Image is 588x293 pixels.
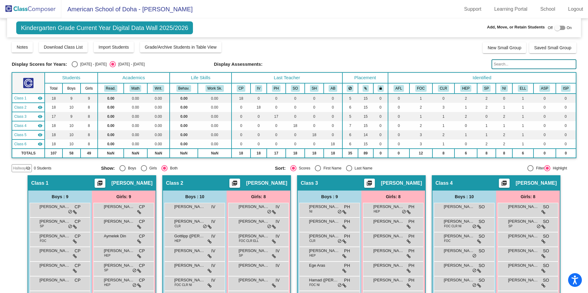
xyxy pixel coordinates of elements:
[342,94,358,103] td: 5
[432,94,455,103] td: 0
[286,83,305,94] th: Svetlana Olimpiev
[153,85,164,92] button: Writ.
[482,85,491,92] button: SP
[45,103,62,112] td: 18
[237,85,245,92] button: CP
[267,103,286,112] td: 0
[512,83,533,94] th: English Language Learner
[147,112,170,121] td: 0.00
[38,132,43,137] mat-icon: visibility
[44,45,83,50] span: Download Class List
[62,112,81,121] td: 9
[12,149,45,158] td: TOTALS
[72,61,145,67] mat-radio-group: Select an option
[147,130,170,139] td: 0.00
[198,112,232,121] td: 0.00
[342,112,358,121] td: 5
[459,4,486,14] a: Support
[454,121,477,130] td: 0
[251,149,267,158] td: 18
[198,103,232,112] td: 0.00
[232,149,251,158] td: 18
[454,103,477,112] td: 1
[101,165,115,171] span: Show:
[324,83,342,94] th: Anje Bridge
[229,179,240,188] button: Print Students Details
[267,112,286,121] td: 17
[286,149,305,158] td: 18
[232,103,251,112] td: 0
[170,72,232,83] th: Life Skills
[198,130,232,139] td: 0.00
[488,45,521,50] span: New Small Group
[147,165,157,171] div: Girls
[438,85,449,92] button: CLR
[267,130,286,139] td: 0
[432,83,455,94] th: Involved with Counselors regularly inside the school day
[12,121,45,130] td: Svetlana Olimpiev - No Class Name
[267,149,286,158] td: 17
[198,121,232,130] td: 0.00
[496,149,512,158] td: 8
[116,61,145,67] div: [DATE] - [DATE]
[432,103,455,112] td: 3
[198,94,232,103] td: 0.00
[94,42,134,53] button: Import Students
[286,112,305,121] td: 0
[358,94,373,103] td: 15
[496,130,512,139] td: 2
[512,94,533,103] td: 1
[477,94,496,103] td: 2
[267,139,286,149] td: 0
[124,94,147,103] td: 0.00
[324,149,342,158] td: 18
[81,94,98,103] td: 9
[388,112,409,121] td: 0
[477,139,496,149] td: 2
[45,130,62,139] td: 18
[145,45,217,50] span: Grade/Archive Students in Table View
[14,132,26,138] span: Class 5
[556,112,576,121] td: 0
[496,139,512,149] td: 2
[98,103,124,112] td: 0.00
[477,121,496,130] td: 1
[556,103,576,112] td: 0
[358,112,373,121] td: 15
[373,83,388,94] th: Keep with teacher
[305,112,324,121] td: 0
[477,112,496,121] td: 0
[61,4,193,14] span: American School of Doha - [PERSON_NAME]
[39,42,88,53] button: Download Class List
[12,112,45,121] td: Paul Hodgson - No Class Name
[170,130,198,139] td: 0.00
[496,94,512,103] td: 0
[567,25,572,31] span: On
[12,130,45,139] td: Shalena Harvin - No Class Name
[232,83,251,94] th: Carmel Pezzullo
[556,139,576,149] td: 0
[539,85,550,92] button: ASP
[98,112,124,121] td: 0.00
[483,42,526,53] button: New Small Group
[147,94,170,103] td: 0.00
[286,139,305,149] td: 0
[101,165,270,171] mat-radio-group: Select an option
[487,24,545,30] span: Add, Move, or Retain Students
[45,121,62,130] td: 18
[388,130,409,139] td: 0
[409,112,432,121] td: 1
[62,139,81,149] td: 10
[62,149,81,158] td: 58
[533,83,556,94] th: Accommodation Support Plan (ie visual, hearing impairment, anxiety)
[342,130,358,139] td: 6
[98,149,124,158] td: NaN
[45,72,97,83] th: Students
[232,121,251,130] td: 0
[373,130,388,139] td: 0
[561,85,571,92] button: ISP
[124,103,147,112] td: 0.00
[251,83,267,94] th: Isabel Vera
[267,83,286,94] th: Paul Hodgson
[147,121,170,130] td: 0.00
